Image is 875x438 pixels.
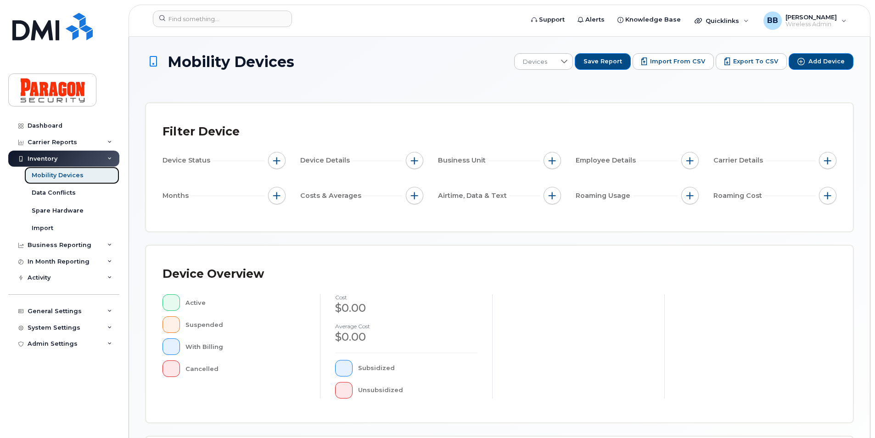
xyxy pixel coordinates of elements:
button: Export to CSV [716,53,787,70]
div: Subsidized [358,360,478,376]
h4: Average cost [335,323,477,329]
div: Filter Device [163,120,240,144]
span: Device Details [300,156,353,165]
span: Mobility Devices [168,54,294,70]
span: Devices [515,54,555,70]
span: Save Report [583,57,622,66]
button: Add Device [789,53,853,70]
button: Save Report [575,53,631,70]
span: Carrier Details [713,156,766,165]
div: Cancelled [185,360,306,377]
span: Export to CSV [733,57,778,66]
span: Business Unit [438,156,488,165]
span: Import from CSV [650,57,705,66]
div: Device Overview [163,262,264,286]
span: Roaming Cost [713,191,765,201]
span: Costs & Averages [300,191,364,201]
div: Suspended [185,316,306,333]
span: Roaming Usage [576,191,633,201]
button: Import from CSV [633,53,714,70]
span: Employee Details [576,156,639,165]
h4: cost [335,294,477,300]
div: $0.00 [335,329,477,345]
div: With Billing [185,338,306,355]
div: $0.00 [335,300,477,316]
div: Active [185,294,306,311]
div: Unsubsidized [358,382,478,399]
span: Months [163,191,191,201]
span: Airtime, Data & Text [438,191,510,201]
span: Device Status [163,156,213,165]
span: Add Device [808,57,845,66]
